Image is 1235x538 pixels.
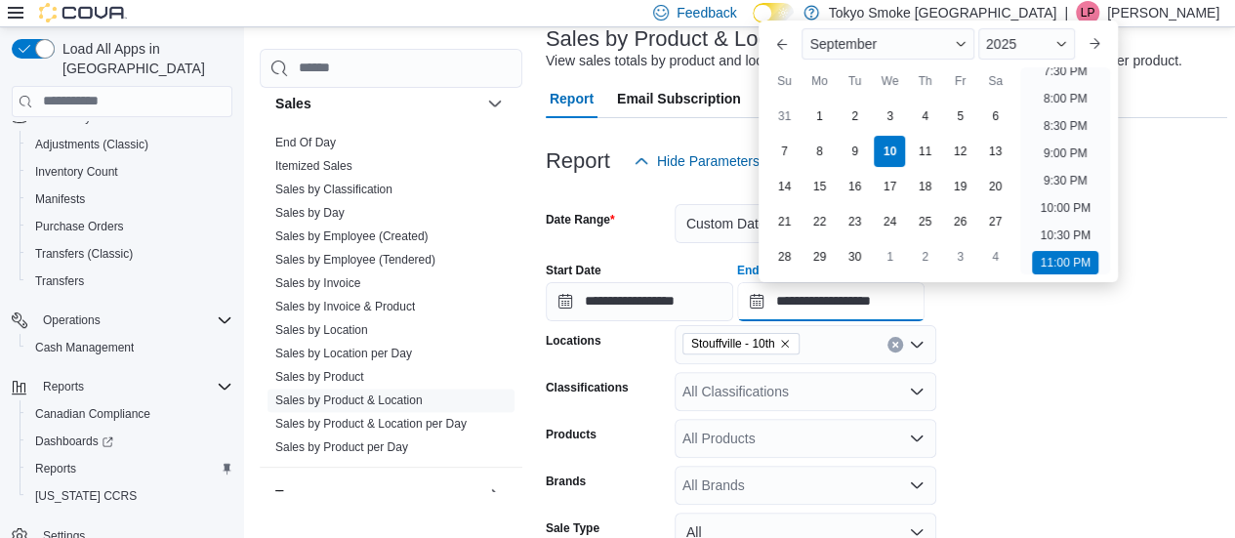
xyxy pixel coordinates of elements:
[27,430,121,453] a: Dashboards
[275,299,415,314] span: Sales by Invoice & Product
[27,484,144,508] a: [US_STATE] CCRS
[20,400,240,428] button: Canadian Compliance
[768,136,800,167] div: day-7
[275,183,392,196] a: Sales by Classification
[27,242,141,266] a: Transfers (Classic)
[20,482,240,510] button: [US_STATE] CCRS
[1036,114,1095,138] li: 8:30 PM
[35,246,133,262] span: Transfers (Classic)
[909,171,940,202] div: day-18
[20,213,240,240] button: Purchase Orders
[35,219,124,234] span: Purchase Orders
[1032,196,1097,220] li: 10:00 PM
[1064,1,1068,24] p: |
[944,101,975,132] div: day-5
[909,241,940,272] div: day-2
[275,370,364,384] a: Sales by Product
[27,133,156,156] a: Adjustments (Classic)
[803,171,835,202] div: day-15
[1081,1,1095,24] span: LP
[874,206,905,237] div: day-24
[35,273,84,289] span: Transfers
[874,171,905,202] div: day-17
[944,171,975,202] div: day-19
[275,300,415,313] a: Sales by Invoice & Product
[979,241,1010,272] div: day-4
[626,142,767,181] button: Hide Parameters
[803,136,835,167] div: day-8
[546,427,597,442] label: Products
[35,375,232,398] span: Reports
[27,430,232,453] span: Dashboards
[691,334,775,353] span: Stouffville - 10th
[275,276,360,290] a: Sales by Invoice
[275,252,435,268] span: Sales by Employee (Tendered)
[874,101,905,132] div: day-3
[546,380,629,395] label: Classifications
[546,51,1182,71] div: View sales totals by product and location for a specified date range. Details include tax types p...
[944,206,975,237] div: day-26
[27,187,232,211] span: Manifests
[546,282,733,321] input: Press the down key to open a popover containing a calendar.
[20,158,240,186] button: Inventory Count
[275,136,336,149] a: End Of Day
[979,206,1010,237] div: day-27
[275,439,408,455] span: Sales by Product per Day
[979,65,1010,97] div: Sa
[20,240,240,268] button: Transfers (Classic)
[546,474,586,489] label: Brands
[260,131,522,467] div: Sales
[779,338,791,350] button: Remove Stouffville - 10th from selection in this group
[20,455,240,482] button: Reports
[768,65,800,97] div: Su
[27,269,232,293] span: Transfers
[27,457,84,480] a: Reports
[35,406,150,422] span: Canadian Compliance
[35,434,113,449] span: Dashboards
[909,337,925,352] button: Open list of options
[275,159,352,173] a: Itemized Sales
[27,160,232,184] span: Inventory Count
[275,253,435,267] a: Sales by Employee (Tendered)
[1107,1,1219,24] p: [PERSON_NAME]
[1079,28,1110,60] button: Next month
[550,79,594,118] span: Report
[55,39,232,78] span: Load All Apps in [GEOGRAPHIC_DATA]
[1036,60,1095,83] li: 7:30 PM
[275,206,345,220] a: Sales by Day
[275,440,408,454] a: Sales by Product per Day
[803,65,835,97] div: Mo
[1036,87,1095,110] li: 8:00 PM
[753,23,754,24] span: Dark Mode
[546,27,815,51] h3: Sales by Product & Location
[27,336,232,359] span: Cash Management
[27,484,232,508] span: Washington CCRS
[802,28,973,60] div: Button. Open the month selector. September is currently selected.
[887,337,903,352] button: Clear input
[909,136,940,167] div: day-11
[657,151,760,171] span: Hide Parameters
[35,488,137,504] span: [US_STATE] CCRS
[275,322,368,338] span: Sales by Location
[275,229,429,243] a: Sales by Employee (Created)
[27,242,232,266] span: Transfers (Classic)
[35,137,148,152] span: Adjustments (Classic)
[682,333,800,354] span: Stouffville - 10th
[768,171,800,202] div: day-14
[677,3,736,22] span: Feedback
[737,282,925,321] input: Press the down key to enter a popover containing a calendar. Press the escape key to close the po...
[275,393,423,407] a: Sales by Product & Location
[20,268,240,295] button: Transfers
[979,136,1010,167] div: day-13
[275,275,360,291] span: Sales by Invoice
[275,135,336,150] span: End Of Day
[768,101,800,132] div: day-31
[20,186,240,213] button: Manifests
[978,28,1075,60] div: Button. Open the year selector. 2025 is currently selected.
[275,346,412,361] span: Sales by Location per Day
[20,428,240,455] a: Dashboards
[1032,224,1097,247] li: 10:30 PM
[874,241,905,272] div: day-1
[546,333,601,349] label: Locations
[839,171,870,202] div: day-16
